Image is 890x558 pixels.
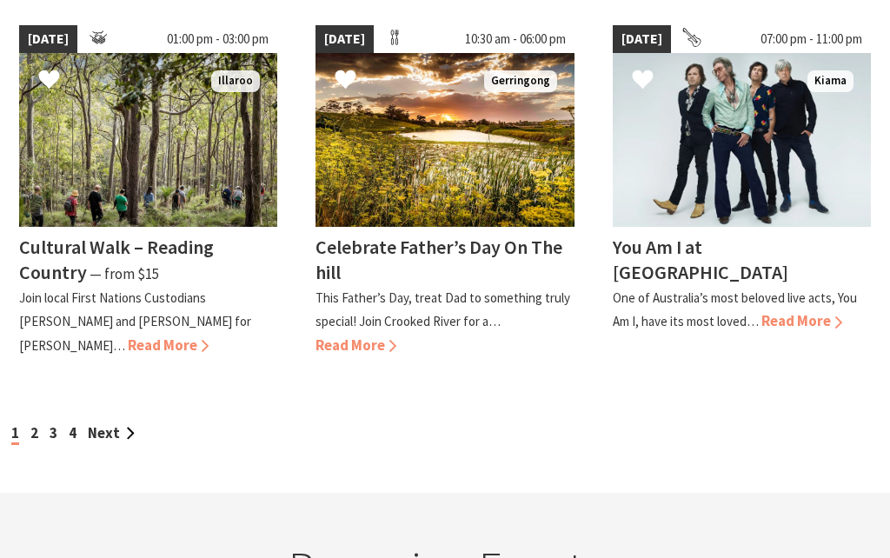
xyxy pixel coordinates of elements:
[19,235,214,284] h4: Cultural Walk – Reading Country
[19,25,77,53] span: [DATE]
[484,70,557,92] span: Gerringong
[613,53,871,227] img: You Am I
[158,25,277,53] span: 01:00 pm - 03:00 pm
[613,25,671,53] span: [DATE]
[88,423,135,442] a: Next
[752,25,871,53] span: 07:00 pm - 11:00 pm
[19,53,277,227] img: Visitors walk in single file along the Buddawang Track
[128,335,209,355] span: Read More
[315,25,574,357] a: [DATE] 10:30 am - 06:00 pm Crooked River Estate Gerringong Celebrate Father’s Day On The hill Thi...
[19,289,251,353] p: Join local First Nations Custodians [PERSON_NAME] and [PERSON_NAME] for [PERSON_NAME]…
[11,423,19,445] span: 1
[50,423,57,442] a: 3
[317,51,374,110] button: Click to Favourite Celebrate Father’s Day On The hill
[315,289,570,329] p: This Father’s Day, treat Dad to something truly special! Join Crooked River for a…
[613,289,857,329] p: One of Australia’s most beloved live acts, You Am I, have its most loved…
[315,53,574,227] img: Crooked River Estate
[90,264,159,283] span: ⁠— from $15
[21,51,77,110] button: Click to Favourite Cultural Walk – Reading Country
[30,423,38,442] a: 2
[315,235,562,284] h4: Celebrate Father’s Day On The hill
[614,51,671,110] button: Click to Favourite You Am I at Kiama
[456,25,575,53] span: 10:30 am - 06:00 pm
[613,235,788,284] h4: You Am I at [GEOGRAPHIC_DATA]
[315,25,374,53] span: [DATE]
[211,70,260,92] span: Illaroo
[613,25,871,357] a: [DATE] 07:00 pm - 11:00 pm You Am I Kiama You Am I at [GEOGRAPHIC_DATA] One of Australia’s most b...
[315,335,396,355] span: Read More
[19,25,277,357] a: [DATE] 01:00 pm - 03:00 pm Visitors walk in single file along the Buddawang Track Illaroo Cultura...
[69,423,76,442] a: 4
[807,70,853,92] span: Kiama
[761,311,842,330] span: Read More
